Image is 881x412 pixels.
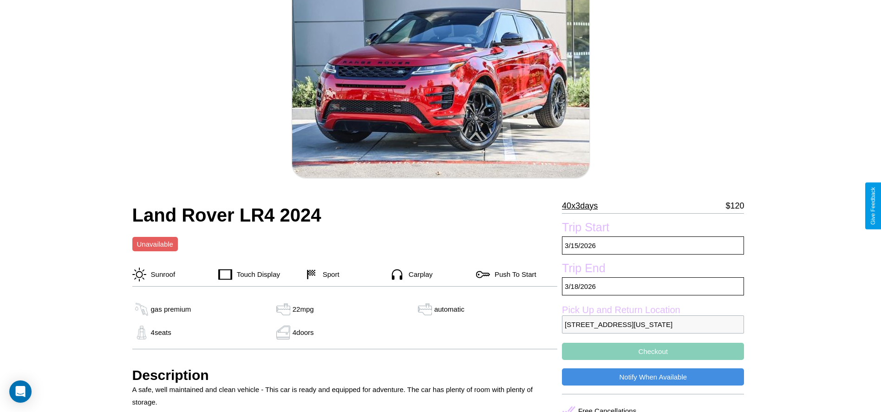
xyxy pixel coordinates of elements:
p: 3 / 18 / 2026 [562,277,744,295]
p: Sport [318,268,339,281]
button: Notify When Available [562,368,744,386]
p: gas premium [151,303,191,315]
label: Trip End [562,262,744,277]
h2: Land Rover LR4 2024 [132,205,558,226]
p: automatic [434,303,464,315]
p: 22 mpg [293,303,314,315]
div: Open Intercom Messenger [9,380,32,403]
img: gas [132,302,151,316]
p: 4 seats [151,326,171,339]
h3: Description [132,367,558,383]
p: Touch Display [232,268,280,281]
button: Checkout [562,343,744,360]
p: Push To Start [490,268,536,281]
img: gas [132,326,151,340]
p: 40 x 3 days [562,198,598,213]
p: Unavailable [137,238,173,250]
p: A safe, well maintained and clean vehicle - This car is ready and equipped for adventure. The car... [132,383,558,408]
p: 4 doors [293,326,314,339]
p: 3 / 15 / 2026 [562,236,744,255]
p: $ 120 [725,198,744,213]
img: gas [416,302,434,316]
p: Sunroof [146,268,176,281]
img: gas [274,326,293,340]
div: Give Feedback [870,187,876,225]
img: gas [274,302,293,316]
p: [STREET_ADDRESS][US_STATE] [562,315,744,334]
label: Pick Up and Return Location [562,305,744,315]
label: Trip Start [562,221,744,236]
p: Carplay [404,268,433,281]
